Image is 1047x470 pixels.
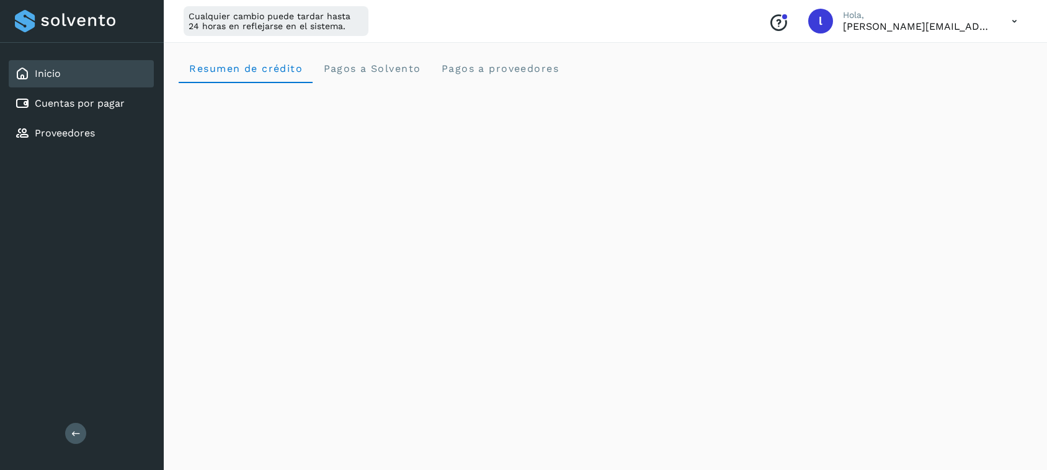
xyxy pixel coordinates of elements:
span: Resumen de crédito [189,63,303,74]
p: laura.cabrera@seacargo.com [843,20,992,32]
div: Cuentas por pagar [9,90,154,117]
p: Hola, [843,10,992,20]
div: Proveedores [9,120,154,147]
a: Cuentas por pagar [35,97,125,109]
div: Cualquier cambio puede tardar hasta 24 horas en reflejarse en el sistema. [184,6,368,36]
a: Inicio [35,68,61,79]
span: Pagos a Solvento [323,63,421,74]
div: Inicio [9,60,154,87]
a: Proveedores [35,127,95,139]
span: Pagos a proveedores [440,63,559,74]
